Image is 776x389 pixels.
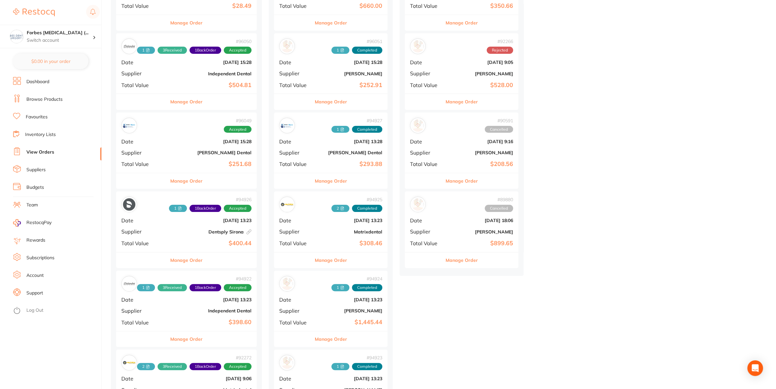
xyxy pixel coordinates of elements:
span: # 94927 [331,118,382,123]
span: Received [331,126,349,133]
span: # 96049 [224,118,251,123]
div: Independent Dental#960501 3Received1BackOrderAcceptedDate[DATE] 15:28SupplierIndependent DentalTo... [116,33,257,110]
b: $1,445.44 [317,319,382,326]
a: Log Out [26,307,43,314]
span: Total Value [410,3,443,9]
div: Independent Dental#949221 3Received1BackOrderAcceptedDate[DATE] 13:23SupplierIndependent DentalTo... [116,271,257,347]
button: Manage Order [170,173,203,189]
span: Total Value [279,82,312,88]
span: # 94923 [331,355,382,360]
img: Adam Dental [281,356,293,369]
span: Supplier [279,150,312,156]
span: Supplier [410,70,443,76]
b: Independent Dental [168,71,251,76]
a: RestocqPay [13,219,52,227]
b: $28.49 [168,3,251,9]
button: Manage Order [315,173,347,189]
b: [DATE] 9:16 [448,139,513,144]
b: $293.88 [317,161,382,168]
span: Received [158,284,187,291]
span: Back orders [190,284,221,291]
div: Open Intercom Messenger [747,360,763,376]
span: Received [137,47,155,54]
span: Supplier [279,70,312,76]
b: [PERSON_NAME] Dental [168,150,251,155]
span: Supplier [279,229,312,234]
span: # 96050 [137,39,251,44]
span: Total Value [121,161,163,167]
a: Budgets [26,184,44,191]
span: Supplier [410,229,443,234]
b: [PERSON_NAME] Dental [317,150,382,155]
span: # 92272 [137,355,251,360]
img: Independent Dental [123,40,135,52]
img: Forbes Dental Surgery (DentalTown 6) [10,30,23,43]
button: Manage Order [315,331,347,347]
b: [PERSON_NAME] [448,71,513,76]
b: $660.00 [317,3,382,9]
b: [DATE] 15:28 [168,139,251,144]
span: Cancelled [485,205,513,212]
b: [PERSON_NAME] [448,229,513,234]
span: Accepted [224,363,251,370]
span: # 90591 [485,118,513,123]
b: [DATE] 13:23 [317,297,382,302]
a: Restocq Logo [13,5,55,20]
span: Rejected [487,47,513,54]
span: Total Value [279,240,312,246]
button: Manage Order [170,94,203,110]
span: Total Value [410,161,443,167]
span: # 96051 [331,39,382,44]
b: Matrixdental [317,229,382,234]
p: Switch account [27,37,93,44]
img: Adam Dental [281,40,293,52]
img: Henry Schein Halas [412,198,424,211]
b: [DATE] 13:23 [317,376,382,381]
span: Supplier [121,150,163,156]
img: Adam Dental [412,119,424,132]
span: RestocqPay [26,219,52,226]
img: Independent Dental [123,277,135,290]
span: Supplier [279,308,312,314]
a: Rewards [26,237,45,244]
span: Total Value [121,3,163,9]
span: Date [121,297,163,303]
b: [PERSON_NAME] [448,150,513,155]
b: $251.68 [168,161,251,168]
button: Manage Order [315,252,347,268]
span: Received [137,363,155,370]
span: Date [121,59,163,65]
span: Completed [352,363,382,370]
span: Total Value [121,82,163,88]
b: $899.65 [448,240,513,247]
span: Total Value [410,82,443,88]
span: Received [137,284,155,291]
span: Date [279,217,312,223]
span: # 94922 [137,276,251,281]
b: $398.60 [168,319,251,326]
a: Team [26,202,38,208]
a: Inventory Lists [25,131,56,138]
span: Back orders [190,205,221,212]
span: # 94925 [331,197,382,202]
span: # 94924 [331,276,382,281]
img: Dentsply Sirona [123,198,135,211]
span: Received [169,205,187,212]
b: [PERSON_NAME] [317,71,382,76]
b: $400.44 [168,240,251,247]
span: Received [158,47,187,54]
span: Date [279,297,312,303]
span: Date [279,376,312,382]
b: $252.91 [317,82,382,89]
span: # 92266 [487,39,513,44]
span: Total Value [121,320,163,325]
span: Accepted [224,284,251,291]
button: Manage Order [170,331,203,347]
span: Accepted [224,47,251,54]
span: Completed [352,205,382,212]
span: Received [158,363,187,370]
span: Date [279,59,312,65]
button: Manage Order [315,94,347,110]
span: Completed [352,284,382,291]
a: Support [26,290,43,296]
